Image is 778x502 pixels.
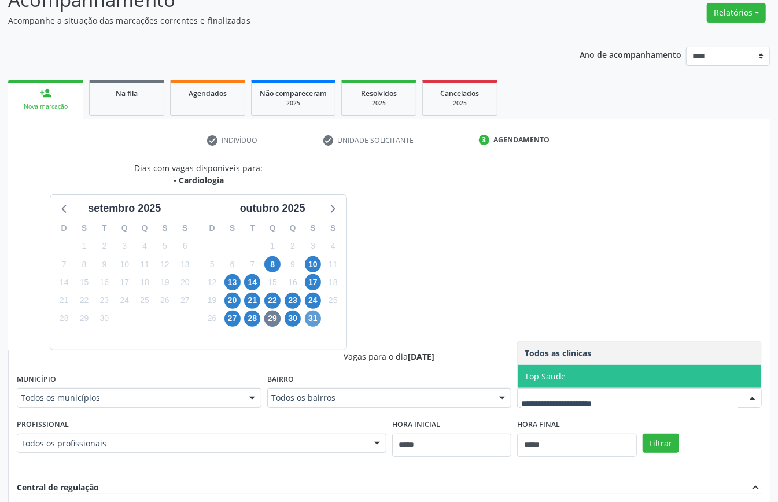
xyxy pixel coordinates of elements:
[157,238,173,254] span: sexta-feira, 5 de setembro de 2025
[431,99,489,108] div: 2025
[21,392,238,404] span: Todos os municípios
[116,238,132,254] span: quarta-feira, 3 de setembro de 2025
[116,274,132,290] span: quarta-feira, 17 de setembro de 2025
[96,311,112,327] span: terça-feira, 30 de setembro de 2025
[325,238,341,254] span: sábado, 4 de outubro de 2025
[56,311,72,327] span: domingo, 28 de setembro de 2025
[643,434,679,453] button: Filtrar
[116,293,132,309] span: quarta-feira, 24 de setembro de 2025
[204,311,220,327] span: domingo, 26 de outubro de 2025
[325,256,341,272] span: sábado, 11 de outubro de 2025
[17,416,69,434] label: Profissional
[56,256,72,272] span: domingo, 7 de setembro de 2025
[264,256,281,272] span: quarta-feira, 8 de outubro de 2025
[137,274,153,290] span: quinta-feira, 18 de setembro de 2025
[157,274,173,290] span: sexta-feira, 19 de setembro de 2025
[323,219,343,237] div: S
[361,88,397,98] span: Resolvidos
[204,274,220,290] span: domingo, 12 de outubro de 2025
[224,311,241,327] span: segunda-feira, 27 de outubro de 2025
[94,219,115,237] div: T
[271,392,488,404] span: Todos os bairros
[56,293,72,309] span: domingo, 21 de setembro de 2025
[244,293,260,309] span: terça-feira, 21 de outubro de 2025
[54,219,74,237] div: D
[749,481,762,494] i: expand_less
[285,256,301,272] span: quinta-feira, 9 de outubro de 2025
[157,293,173,309] span: sexta-feira, 26 de setembro de 2025
[21,438,363,449] span: Todos os profissionais
[96,274,112,290] span: terça-feira, 16 de setembro de 2025
[204,293,220,309] span: domingo, 19 de outubro de 2025
[204,256,220,272] span: domingo, 5 de outubro de 2025
[96,238,112,254] span: terça-feira, 2 de setembro de 2025
[96,256,112,272] span: terça-feira, 9 de setembro de 2025
[137,238,153,254] span: quinta-feira, 4 de setembro de 2025
[392,416,440,434] label: Hora inicial
[305,238,321,254] span: sexta-feira, 3 de outubro de 2025
[285,274,301,290] span: quinta-feira, 16 de outubro de 2025
[177,256,193,272] span: sábado, 13 de setembro de 2025
[224,256,241,272] span: segunda-feira, 6 de outubro de 2025
[134,162,263,186] div: Dias com vagas disponíveis para:
[305,274,321,290] span: sexta-feira, 17 de outubro de 2025
[235,201,310,216] div: outubro 2025
[283,219,303,237] div: Q
[224,274,241,290] span: segunda-feira, 13 de outubro de 2025
[244,256,260,272] span: terça-feira, 7 de outubro de 2025
[285,293,301,309] span: quinta-feira, 23 de outubro de 2025
[517,416,560,434] label: Hora final
[16,102,75,111] div: Nova marcação
[155,219,175,237] div: S
[525,371,566,382] span: Top Saude
[264,274,281,290] span: quarta-feira, 15 de outubro de 2025
[441,88,480,98] span: Cancelados
[285,311,301,327] span: quinta-feira, 30 de outubro de 2025
[350,99,408,108] div: 2025
[76,274,93,290] span: segunda-feira, 15 de setembro de 2025
[177,293,193,309] span: sábado, 27 de setembro de 2025
[8,14,541,27] p: Acompanhe a situação das marcações correntes e finalizadas
[260,88,327,98] span: Não compareceram
[135,219,155,237] div: Q
[39,87,52,99] div: person_add
[177,238,193,254] span: sábado, 6 de setembro de 2025
[17,350,762,363] div: Vagas para o dia
[325,274,341,290] span: sábado, 18 de outubro de 2025
[224,293,241,309] span: segunda-feira, 20 de outubro de 2025
[115,219,135,237] div: Q
[222,219,242,237] div: S
[175,219,195,237] div: S
[74,219,94,237] div: S
[408,351,435,362] span: [DATE]
[525,348,591,359] span: Todos as clínicas
[83,201,165,216] div: setembro 2025
[76,256,93,272] span: segunda-feira, 8 de setembro de 2025
[305,256,321,272] span: sexta-feira, 10 de outubro de 2025
[580,47,682,61] p: Ano de acompanhamento
[707,3,766,23] button: Relatórios
[56,274,72,290] span: domingo, 14 de setembro de 2025
[76,311,93,327] span: segunda-feira, 29 de setembro de 2025
[263,219,283,237] div: Q
[479,135,489,145] div: 3
[116,88,138,98] span: Na fila
[244,274,260,290] span: terça-feira, 14 de outubro de 2025
[244,311,260,327] span: terça-feira, 28 de outubro de 2025
[264,311,281,327] span: quarta-feira, 29 de outubro de 2025
[17,371,56,389] label: Município
[305,311,321,327] span: sexta-feira, 31 de outubro de 2025
[177,274,193,290] span: sábado, 20 de setembro de 2025
[305,293,321,309] span: sexta-feira, 24 de outubro de 2025
[264,293,281,309] span: quarta-feira, 22 de outubro de 2025
[137,256,153,272] span: quinta-feira, 11 de setembro de 2025
[202,219,222,237] div: D
[134,174,263,186] div: - Cardiologia
[242,219,263,237] div: T
[493,135,550,145] div: Agendamento
[76,238,93,254] span: segunda-feira, 1 de setembro de 2025
[96,293,112,309] span: terça-feira, 23 de setembro de 2025
[267,371,294,389] label: Bairro
[325,293,341,309] span: sábado, 25 de outubro de 2025
[157,256,173,272] span: sexta-feira, 12 de setembro de 2025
